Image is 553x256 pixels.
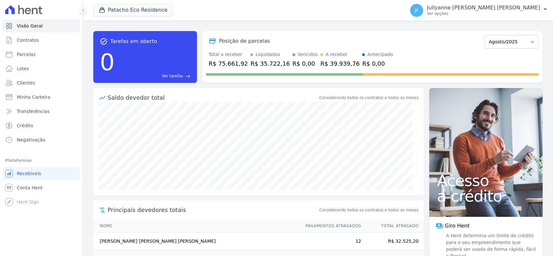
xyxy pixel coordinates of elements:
[3,34,80,47] a: Contratos
[110,38,157,45] span: Tarefas em aberto
[17,65,29,72] span: Lotes
[319,207,419,213] span: Considerando todos os contratos e todos os meses
[17,137,45,143] span: Negativação
[320,59,360,68] div: R$ 39.939,76
[3,91,80,104] a: Minha Carteira
[3,105,80,118] a: Transferências
[299,219,362,233] th: Pagamentos Atrasados
[17,37,39,43] span: Contratos
[100,45,115,79] div: 0
[17,184,42,191] span: Conta Hent
[3,76,80,89] a: Clientes
[93,219,299,233] th: Nome
[5,157,77,164] div: Plataformas
[3,181,80,194] a: Conta Hent
[219,37,270,45] div: Posição de parcelas
[299,233,362,250] td: 12
[93,4,173,16] button: Patacho Eco Residence
[17,94,50,100] span: Minha Carteira
[437,173,535,188] span: Acesso
[362,59,393,68] div: R$ 0,00
[250,59,290,68] div: R$ 35.722,16
[3,62,80,75] a: Lotes
[209,51,248,58] div: Total a receber
[3,19,80,32] a: Visão Geral
[427,11,540,16] p: Ver opções
[162,73,183,79] span: Ver tarefas
[117,73,190,79] a: Ver tarefas east
[319,95,419,101] div: Considerando todos os contratos e todos os meses
[3,48,80,61] a: Parcelas
[17,170,41,177] span: Recebíveis
[445,222,469,230] span: Giro Hent
[437,188,535,204] span: a crédito
[3,133,80,146] a: Negativação
[108,206,318,214] span: Principais devedores totais
[256,51,280,58] div: Liquidados
[362,219,424,233] th: Total Atrasado
[293,59,318,68] div: R$ 0,00
[3,119,80,132] a: Crédito
[186,74,190,79] span: east
[209,59,248,68] div: R$ 75.661,92
[17,23,43,29] span: Visão Geral
[108,93,318,102] div: Saldo devedor total
[3,167,80,180] a: Recebíveis
[326,51,348,58] div: A receber
[17,108,50,115] span: Transferências
[93,233,299,250] td: [PERSON_NAME] [PERSON_NAME] [PERSON_NAME]
[17,80,35,86] span: Clientes
[100,38,108,45] span: task_alt
[415,8,419,13] span: JF
[405,1,553,19] button: JF Jullyanne [PERSON_NAME] [PERSON_NAME] Ver opções
[367,51,393,58] div: Antecipado
[17,122,33,129] span: Crédito
[17,51,36,58] span: Parcelas
[298,51,318,58] div: Vencidos
[362,233,424,250] td: R$ 32.525,20
[427,5,540,11] p: Jullyanne [PERSON_NAME] [PERSON_NAME]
